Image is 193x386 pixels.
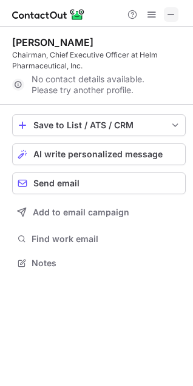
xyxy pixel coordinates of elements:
[12,143,186,165] button: AI write personalized message
[12,231,186,247] button: Find work email
[32,258,181,269] span: Notes
[32,234,181,244] span: Find work email
[12,172,186,194] button: Send email
[12,114,186,136] button: save-profile-one-click
[12,201,186,223] button: Add to email campaign
[12,50,186,71] div: Chairman, Chief Executive Officer at Helm Pharmaceutical, Inc.
[33,178,80,188] span: Send email
[12,7,85,22] img: ContactOut v5.3.10
[12,36,93,48] div: [PERSON_NAME]
[12,75,186,94] div: No contact details available. Please try another profile.
[33,149,163,159] span: AI write personalized message
[33,208,129,217] span: Add to email campaign
[33,120,164,130] div: Save to List / ATS / CRM
[12,255,186,272] button: Notes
